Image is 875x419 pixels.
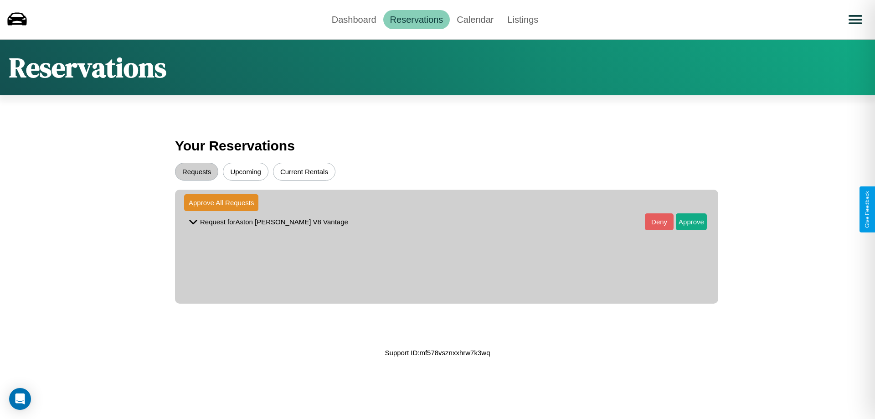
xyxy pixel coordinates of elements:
[843,7,868,32] button: Open menu
[500,10,545,29] a: Listings
[175,163,218,181] button: Requests
[9,388,31,410] div: Open Intercom Messenger
[383,10,450,29] a: Reservations
[9,49,166,86] h1: Reservations
[676,213,707,230] button: Approve
[325,10,383,29] a: Dashboard
[184,194,258,211] button: Approve All Requests
[450,10,500,29] a: Calendar
[273,163,335,181] button: Current Rentals
[175,134,700,158] h3: Your Reservations
[223,163,268,181] button: Upcoming
[200,216,348,228] p: Request for Aston [PERSON_NAME] V8 Vantage
[645,213,674,230] button: Deny
[864,191,870,228] div: Give Feedback
[385,347,490,359] p: Support ID: mf578vsznxxhrw7k3wq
